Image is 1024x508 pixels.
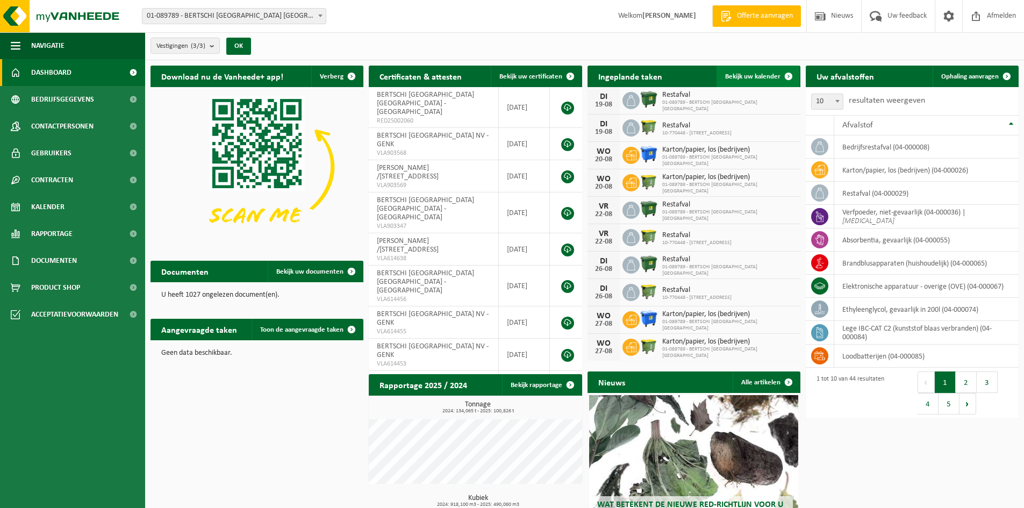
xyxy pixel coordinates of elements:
span: Karton/papier, los (bedrijven) [662,310,795,319]
span: 01-089789 - BERTSCHI [GEOGRAPHIC_DATA] [GEOGRAPHIC_DATA] [662,209,795,222]
span: VLA614456 [377,295,490,304]
span: Karton/papier, los (bedrijven) [662,173,795,182]
span: Acceptatievoorwaarden [31,301,118,328]
span: Documenten [31,247,77,274]
span: VLA614455 [377,327,490,336]
h3: Tonnage [374,401,582,414]
span: Restafval [662,286,732,295]
img: WB-1100-HPE-GN-50 [640,227,658,246]
p: U heeft 1027 ongelezen document(en). [161,291,353,299]
div: WO [593,339,614,348]
td: [DATE] [499,192,550,233]
h2: Download nu de Vanheede+ app! [151,66,294,87]
span: Bedrijfsgegevens [31,86,94,113]
span: Gebruikers [31,140,71,167]
span: 01-089789 - BERTSCHI BELGIUM NV - ANTWERPEN [142,8,326,24]
span: Restafval [662,121,732,130]
div: VR [593,202,614,211]
span: 10-770448 - [STREET_ADDRESS] [662,130,732,137]
span: Verberg [320,73,343,80]
span: RED25002060 [377,117,490,125]
span: Bekijk uw kalender [725,73,780,80]
div: VR [593,230,614,238]
span: Rapportage [31,220,73,247]
td: karton/papier, los (bedrijven) (04-000026) [834,159,1019,182]
button: 2 [956,371,977,393]
span: VLA903569 [377,181,490,190]
span: 10-770448 - [STREET_ADDRESS] [662,240,732,246]
span: BERTSCHI [GEOGRAPHIC_DATA] [GEOGRAPHIC_DATA] - [GEOGRAPHIC_DATA] [377,196,474,221]
button: Vestigingen(3/3) [151,38,220,54]
span: Ophaling aanvragen [941,73,999,80]
div: 27-08 [593,320,614,328]
span: 01-089789 - BERTSCHI [GEOGRAPHIC_DATA] [GEOGRAPHIC_DATA] [662,346,795,359]
a: Ophaling aanvragen [933,66,1018,87]
button: 5 [939,393,959,414]
span: 2024: 134,065 t - 2025: 100,826 t [374,409,582,414]
div: 26-08 [593,293,614,300]
td: [DATE] [499,87,550,128]
span: 01-089789 - BERTSCHI [GEOGRAPHIC_DATA] [GEOGRAPHIC_DATA] [662,319,795,332]
td: [DATE] [499,128,550,160]
div: 27-08 [593,348,614,355]
count: (3/3) [191,42,205,49]
div: WO [593,147,614,156]
span: 01-089789 - BERTSCHI [GEOGRAPHIC_DATA] [GEOGRAPHIC_DATA] [662,182,795,195]
span: 01-089789 - BERTSCHI [GEOGRAPHIC_DATA] [GEOGRAPHIC_DATA] [662,154,795,167]
a: Bekijk rapportage [502,374,581,396]
img: WB-1100-HPE-BE-01 [640,145,658,163]
img: WB-1100-HPE-GN-51 [640,337,658,355]
span: VLA903568 [377,149,490,158]
td: verfpoeder, niet-gevaarlijk (04-000036) | [834,205,1019,228]
span: 01-089789 - BERTSCHI [GEOGRAPHIC_DATA] [GEOGRAPHIC_DATA] [662,264,795,277]
div: 26-08 [593,266,614,273]
span: 01-089789 - BERTSCHI [GEOGRAPHIC_DATA] [GEOGRAPHIC_DATA] [662,99,795,112]
span: 01-089789 - BERTSCHI BELGIUM NV - ANTWERPEN [142,9,326,24]
span: BERTSCHI [GEOGRAPHIC_DATA] NV - GENK [377,132,489,148]
button: Previous [918,371,935,393]
span: Vestigingen [156,38,205,54]
span: Bekijk uw certificaten [499,73,562,80]
div: WO [593,312,614,320]
div: DI [593,284,614,293]
td: lege IBC-CAT C2 (kunststof blaas verbranden) (04-000084) [834,321,1019,345]
a: Alle artikelen [733,371,799,393]
div: 22-08 [593,238,614,246]
span: Toon de aangevraagde taken [260,326,343,333]
h3: Kubiek [374,495,582,507]
h2: Uw afvalstoffen [806,66,885,87]
img: WB-1100-HPE-GN-01 [640,90,658,109]
span: Karton/papier, los (bedrijven) [662,338,795,346]
span: Restafval [662,91,795,99]
label: resultaten weergeven [849,96,925,105]
td: brandblusapparaten (huishoudelijk) (04-000065) [834,252,1019,275]
td: [DATE] [499,339,550,371]
div: 19-08 [593,101,614,109]
img: WB-1100-HPE-GN-50 [640,118,658,136]
a: Bekijk uw certificaten [491,66,581,87]
strong: [PERSON_NAME] [642,12,696,20]
img: WB-1100-HPE-GN-01 [640,200,658,218]
span: BERTSCHI [GEOGRAPHIC_DATA] NV - GENK [377,342,489,359]
span: Restafval [662,231,732,240]
img: Download de VHEPlus App [151,87,363,247]
div: 20-08 [593,183,614,191]
span: VLA614453 [377,360,490,368]
td: restafval (04-000029) [834,182,1019,205]
td: [DATE] [499,160,550,192]
div: 22-08 [593,211,614,218]
img: WB-1100-HPE-GN-50 [640,282,658,300]
button: 4 [918,393,939,414]
span: [PERSON_NAME] /[STREET_ADDRESS] [377,164,439,181]
button: Verberg [311,66,362,87]
span: 2024: 918,100 m3 - 2025: 490,060 m3 [374,502,582,507]
h2: Nieuws [588,371,636,392]
div: WO [593,175,614,183]
td: elektronische apparatuur - overige (OVE) (04-000067) [834,275,1019,298]
img: WB-1100-HPE-BE-01 [640,310,658,328]
span: Karton/papier, los (bedrijven) [662,146,795,154]
span: Restafval [662,201,795,209]
div: 19-08 [593,128,614,136]
button: OK [226,38,251,55]
div: 1 tot 10 van 44 resultaten [811,370,884,416]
